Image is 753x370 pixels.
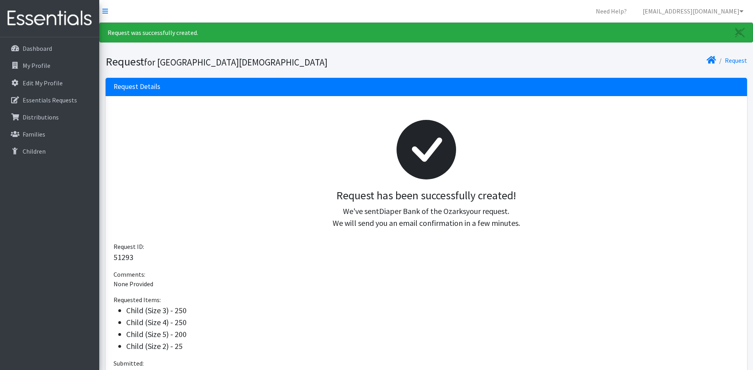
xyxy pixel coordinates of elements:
p: My Profile [23,62,50,69]
p: Essentials Requests [23,96,77,104]
span: Requested Items: [114,296,161,304]
a: Families [3,126,96,142]
a: Request [725,56,747,64]
p: 51293 [114,251,739,263]
a: [EMAIL_ADDRESS][DOMAIN_NAME] [636,3,750,19]
a: Close [727,23,753,42]
small: for [GEOGRAPHIC_DATA][DEMOGRAPHIC_DATA] [144,56,327,68]
p: Children [23,147,46,155]
a: Dashboard [3,40,96,56]
p: Distributions [23,113,59,121]
span: None Provided [114,280,153,288]
li: Child (Size 3) - 250 [126,304,739,316]
li: Child (Size 5) - 200 [126,328,739,340]
p: Edit My Profile [23,79,63,87]
span: Diaper Bank of the Ozarks [379,206,466,216]
p: Dashboard [23,44,52,52]
h1: Request [106,55,424,69]
a: Essentials Requests [3,92,96,108]
p: We've sent your request. We will send you an email confirmation in a few minutes. [120,205,733,229]
a: Distributions [3,109,96,125]
span: Comments: [114,270,145,278]
a: Need Help? [589,3,633,19]
h3: Request Details [114,83,160,91]
span: Request ID: [114,243,144,251]
li: Child (Size 4) - 250 [126,316,739,328]
a: Edit My Profile [3,75,96,91]
a: Children [3,143,96,159]
p: Families [23,130,45,138]
div: Request was successfully created. [99,23,753,42]
span: Submitted: [114,359,144,367]
img: HumanEssentials [3,5,96,32]
li: Child (Size 2) - 25 [126,340,739,352]
h3: Request has been successfully created! [120,189,733,202]
a: My Profile [3,58,96,73]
